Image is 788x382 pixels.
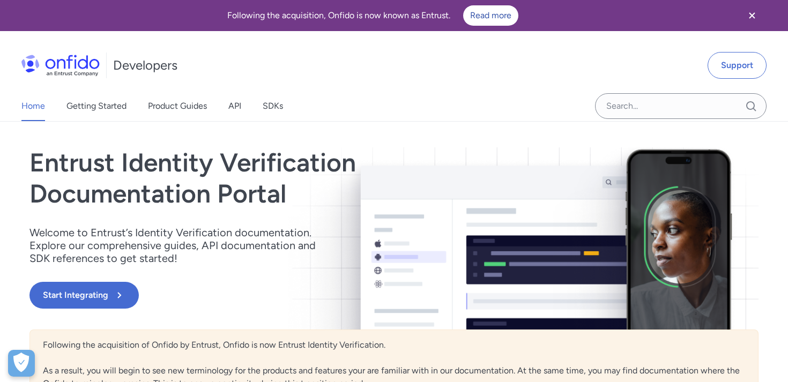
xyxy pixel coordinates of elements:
[21,91,45,121] a: Home
[29,226,330,265] p: Welcome to Entrust’s Identity Verification documentation. Explore our comprehensive guides, API d...
[21,55,100,76] img: Onfido Logo
[8,350,35,377] div: Cookie Preferences
[228,91,241,121] a: API
[263,91,283,121] a: SDKs
[746,9,759,22] svg: Close banner
[66,91,127,121] a: Getting Started
[113,57,177,74] h1: Developers
[13,5,732,26] div: Following the acquisition, Onfido is now known as Entrust.
[595,93,767,119] input: Onfido search input field
[29,282,540,309] a: Start Integrating
[148,91,207,121] a: Product Guides
[29,282,139,309] button: Start Integrating
[463,5,518,26] a: Read more
[29,147,540,209] h1: Entrust Identity Verification Documentation Portal
[708,52,767,79] a: Support
[732,2,772,29] button: Close banner
[8,350,35,377] button: Open Preferences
